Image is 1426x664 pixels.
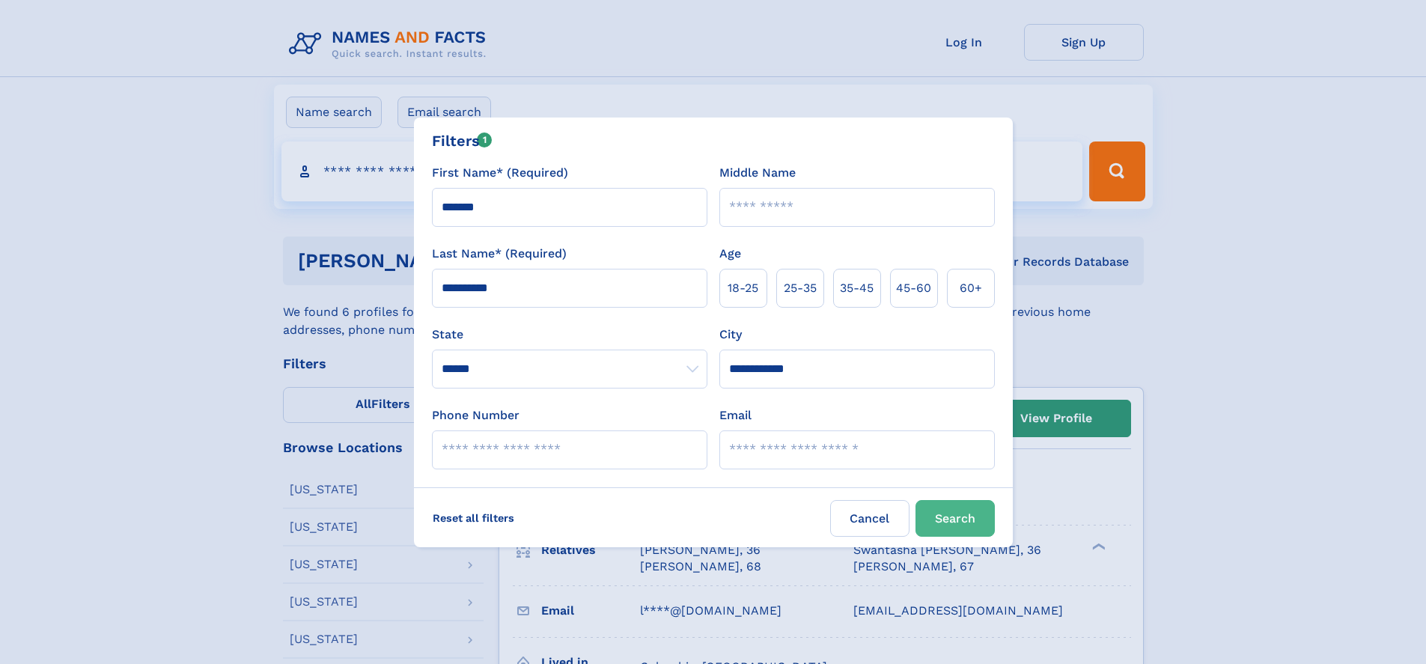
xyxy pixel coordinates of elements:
span: 25‑35 [784,279,817,297]
div: Filters [432,130,493,152]
label: Email [719,406,752,424]
label: State [432,326,707,344]
span: 35‑45 [840,279,874,297]
label: First Name* (Required) [432,164,568,182]
span: 18‑25 [728,279,758,297]
label: City [719,326,742,344]
span: 45‑60 [896,279,931,297]
label: Reset all filters [423,500,524,536]
button: Search [915,500,995,537]
label: Middle Name [719,164,796,182]
label: Last Name* (Required) [432,245,567,263]
label: Phone Number [432,406,519,424]
label: Cancel [830,500,909,537]
span: 60+ [960,279,982,297]
label: Age [719,245,741,263]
